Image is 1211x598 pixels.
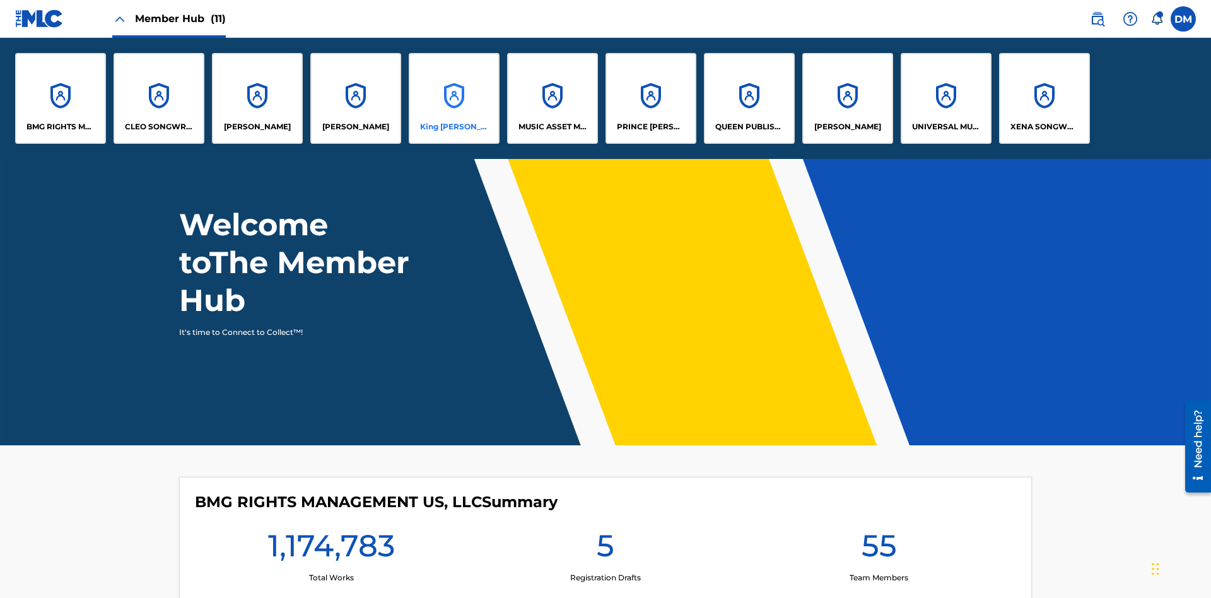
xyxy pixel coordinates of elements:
h4: BMG RIGHTS MANAGEMENT US, LLC [195,493,558,512]
p: Team Members [850,572,908,583]
p: UNIVERSAL MUSIC PUB GROUP [912,121,981,132]
div: Drag [1152,550,1159,588]
a: Public Search [1085,6,1110,32]
p: ELVIS COSTELLO [224,121,291,132]
div: Help [1118,6,1143,32]
a: AccountsPRINCE [PERSON_NAME] [605,53,696,144]
p: PRINCE MCTESTERSON [617,121,686,132]
a: Accounts[PERSON_NAME] [310,53,401,144]
a: AccountsQUEEN PUBLISHA [704,53,795,144]
p: QUEEN PUBLISHA [715,121,784,132]
a: AccountsXENA SONGWRITER [999,53,1090,144]
a: AccountsKing [PERSON_NAME] [409,53,500,144]
p: BMG RIGHTS MANAGEMENT US, LLC [26,121,95,132]
h1: 5 [597,527,614,572]
a: AccountsMUSIC ASSET MANAGEMENT (MAM) [507,53,598,144]
p: Total Works [309,572,354,583]
h1: 1,174,783 [268,527,395,572]
p: Registration Drafts [570,572,641,583]
p: XENA SONGWRITER [1010,121,1079,132]
p: RONALD MCTESTERSON [814,121,881,132]
iframe: Chat Widget [1148,537,1211,598]
div: Notifications [1150,13,1163,25]
p: King McTesterson [420,121,489,132]
p: MUSIC ASSET MANAGEMENT (MAM) [518,121,587,132]
h1: Welcome to The Member Hub [179,206,415,319]
h1: 55 [862,527,897,572]
iframe: Resource Center [1176,396,1211,499]
p: EYAMA MCSINGER [322,121,389,132]
img: Close [112,11,127,26]
p: CLEO SONGWRITER [125,121,194,132]
a: Accounts[PERSON_NAME] [212,53,303,144]
p: It's time to Connect to Collect™! [179,327,398,338]
img: MLC Logo [15,9,64,28]
span: (11) [211,13,226,25]
div: User Menu [1171,6,1196,32]
a: Accounts[PERSON_NAME] [802,53,893,144]
a: AccountsBMG RIGHTS MANAGEMENT US, LLC [15,53,106,144]
span: Member Hub [135,11,226,26]
img: help [1123,11,1138,26]
a: AccountsUNIVERSAL MUSIC PUB GROUP [901,53,992,144]
img: search [1090,11,1105,26]
a: AccountsCLEO SONGWRITER [114,53,204,144]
